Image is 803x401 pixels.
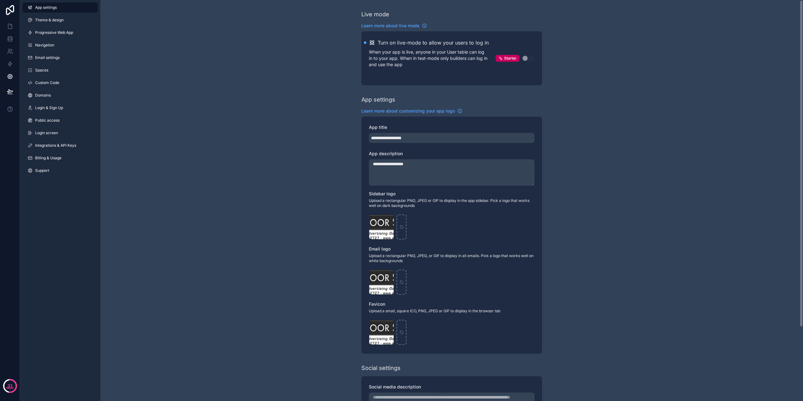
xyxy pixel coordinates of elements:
[369,191,396,196] span: Sidebar logo
[23,128,98,138] a: Login screen
[369,384,421,389] span: Social media description
[8,383,12,389] p: 31
[369,151,403,156] span: App description
[361,108,455,114] span: Learn more about customizing your app logo
[23,28,98,38] a: Progressive Web App
[35,30,73,35] span: Progressive Web App
[369,198,534,208] span: Upload a rectangular PNG, JPEG or GIF to display in the app sidebar. Pick a logo that works well ...
[35,105,63,110] span: Login & Sign Up
[35,168,49,173] span: Support
[35,43,54,48] span: Navigation
[23,65,98,75] a: Spaces
[35,5,57,10] span: App settings
[23,140,98,150] a: Integrations & API Keys
[35,156,61,161] span: Billing & Usage
[35,55,60,60] span: Email settings
[23,166,98,176] a: Support
[361,108,462,114] a: Learn more about customizing your app logo
[23,103,98,113] a: Login & Sign Up
[6,385,14,390] p: days
[35,93,51,98] span: Domains
[35,143,76,148] span: Integrations & API Keys
[361,23,427,29] a: Learn more about live mode
[35,68,48,73] span: Spaces
[504,56,517,61] span: Starter
[361,10,389,19] div: Live mode
[23,53,98,63] a: Email settings
[23,40,98,50] a: Navigation
[361,23,419,29] span: Learn more about live mode
[361,95,395,104] div: App settings
[378,39,489,46] h2: Turn on live-mode to allow your users to log in
[369,253,534,263] span: Upload a rectangular PNG, JPEG, or GIF to display in all emails. Pick a logo that works well on w...
[369,301,385,307] span: Favicon
[35,118,60,123] span: Public access
[369,124,387,130] span: App title
[23,78,98,88] a: Custom Code
[23,3,98,13] a: App settings
[369,246,391,251] span: Email logo
[35,18,64,23] span: Theme & design
[361,364,401,372] div: Social settings
[369,49,496,68] p: When your app is live, anyone in your User table can log in to your app. When in test-mode only b...
[35,130,58,135] span: Login screen
[23,90,98,100] a: Domains
[23,15,98,25] a: Theme & design
[23,115,98,125] a: Public access
[35,80,59,85] span: Custom Code
[23,153,98,163] a: Billing & Usage
[369,309,534,314] span: Upload a small, square ICO, PNG, JPEG or GIF to display in the browser tab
